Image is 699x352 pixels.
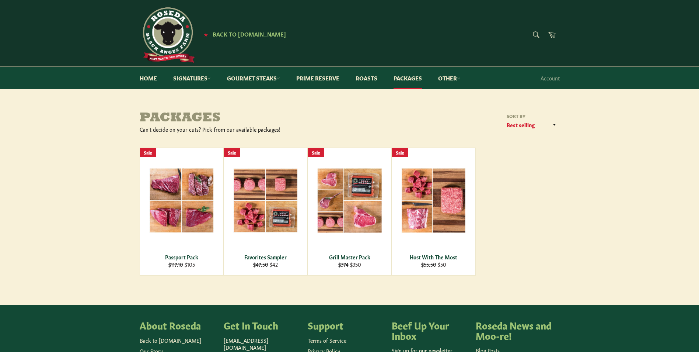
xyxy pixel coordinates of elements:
s: $374 [338,260,349,268]
h4: Roseda News and Moo-re! [476,320,552,340]
span: ★ [204,31,208,37]
div: $42 [228,261,303,268]
img: Favorites Sampler [233,168,298,233]
p: [EMAIL_ADDRESS][DOMAIN_NAME] [224,337,300,351]
a: Terms of Service [308,337,346,344]
h4: Get In Touch [224,320,300,330]
img: Passport Pack [149,168,214,233]
a: Host With The Most Host With The Most $55.50 $50 [392,148,476,276]
div: Sale [392,148,408,157]
a: Other [431,67,468,89]
div: Can't decide on your cuts? Pick from our available packages! [140,126,350,133]
a: Account [537,67,563,89]
h1: Packages [140,111,350,126]
div: $50 [396,261,471,268]
h4: About Roseda [140,320,216,330]
a: Signatures [166,67,218,89]
label: Sort by [504,113,560,119]
div: Passport Pack [144,253,219,260]
s: $47.50 [253,260,268,268]
div: Sale [308,148,324,157]
a: Home [132,67,164,89]
img: Roseda Beef [140,7,195,63]
span: Back to [DOMAIN_NAME] [213,30,286,38]
h4: Support [308,320,384,330]
div: Favorites Sampler [228,253,303,260]
div: $350 [312,261,387,268]
a: Roasts [348,67,385,89]
div: Grill Master Pack [312,253,387,260]
a: Favorites Sampler Favorites Sampler $47.50 $42 [224,148,308,276]
div: Host With The Most [396,253,471,260]
a: Prime Reserve [289,67,347,89]
s: $55.50 [421,260,436,268]
div: Sale [224,148,240,157]
div: $105 [144,261,219,268]
img: Host With The Most [401,168,466,233]
a: ★ Back to [DOMAIN_NAME] [200,31,286,37]
a: Gourmet Steaks [220,67,287,89]
a: Grill Master Pack Grill Master Pack $374 $350 [308,148,392,276]
h4: Beef Up Your Inbox [392,320,468,340]
a: Back to [DOMAIN_NAME] [140,337,201,344]
a: Passport Pack Passport Pack $117.10 $105 [140,148,224,276]
img: Grill Master Pack [317,168,382,233]
a: Packages [386,67,429,89]
div: Sale [140,148,156,157]
s: $117.10 [168,260,183,268]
